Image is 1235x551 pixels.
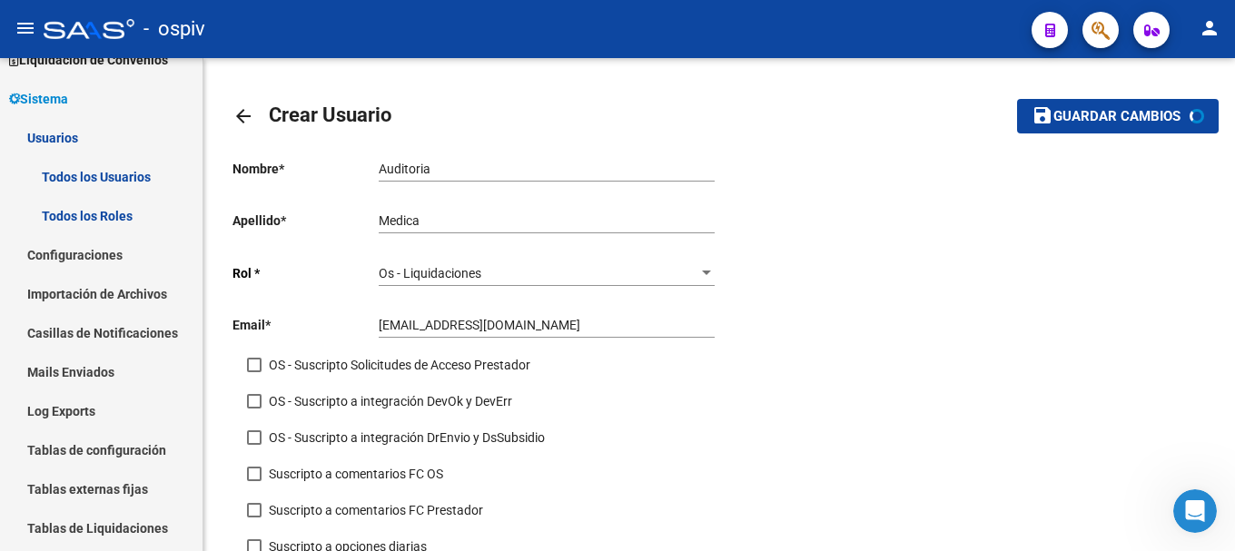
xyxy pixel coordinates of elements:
span: OS - Suscripto Solicitudes de Acceso Prestador [269,354,530,376]
iframe: Intercom live chat [1173,489,1217,533]
span: - ospiv [143,9,205,49]
p: Rol * [232,263,379,283]
p: Nombre [232,159,379,179]
span: Os - Liquidaciones [379,266,481,280]
mat-icon: arrow_back [232,105,254,127]
mat-icon: person [1199,17,1220,39]
span: Guardar cambios [1053,109,1181,125]
span: Suscripto a comentarios FC Prestador [269,499,483,521]
span: Liquidación de Convenios [9,50,168,70]
span: Sistema [9,89,68,109]
span: Crear Usuario [269,103,391,126]
span: Suscripto a comentarios FC OS [269,463,443,485]
button: Guardar cambios [1017,99,1219,133]
p: Email [232,315,379,335]
mat-icon: menu [15,17,36,39]
mat-icon: save [1032,104,1053,126]
p: Apellido [232,211,379,231]
span: OS - Suscripto a integración DrEnvio y DsSubsidio [269,427,545,448]
span: OS - Suscripto a integración DevOk y DevErr [269,390,512,412]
